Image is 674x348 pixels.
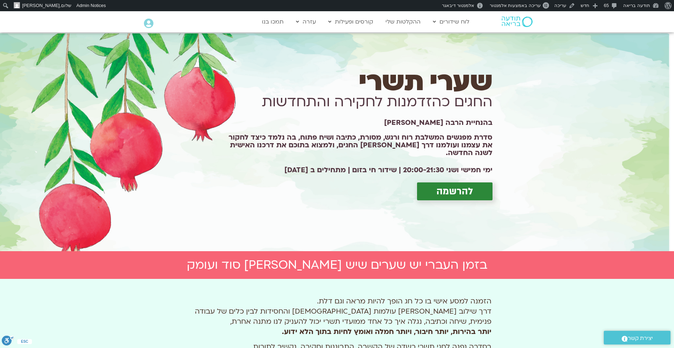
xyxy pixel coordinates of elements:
[292,15,319,28] a: עזרה
[436,186,473,197] span: להרשמה
[195,307,491,326] span: דרך שילוב [PERSON_NAME] עולמות [DEMOGRAPHIC_DATA] והחסידות לבין כלים של עבודה פנימית, שיחה וכתיבה...
[502,16,533,27] img: תודעה בריאה
[490,3,541,8] span: עריכה באמצעות אלמנטור
[382,15,424,28] a: ההקלטות שלי
[217,121,493,124] h1: בהנחיית הרבה [PERSON_NAME]
[317,296,491,306] span: הזמנה למסע אישי בו כל חג הופך להיות מראה וגם דלת.
[217,166,493,174] h2: ימי חמישי ושני 20:00-21:30 | שידור חי בזום | מתחילים ב [DATE]
[258,15,287,28] a: תמכו בנו
[282,327,491,336] b: יותר בהירות, יותר חיבור, ויותר חמלה ואומץ לחיות בתוך הלא ידוע.
[217,72,493,92] h1: שערי תשרי
[217,134,493,157] h1: סדרת מפגשים המשלבת רוח ורגש, מסורת, כתיבה ושיח פתוח, בה נלמד כיצד לחקור את עצמנו ועולמנו דרך [PER...
[429,15,473,28] a: לוח שידורים
[22,3,60,8] span: [PERSON_NAME]
[325,15,377,28] a: קורסים ופעילות
[140,258,534,272] h2: בזמן העברי יש שערים שיש [PERSON_NAME] סוד ועומק
[628,334,653,343] span: יצירת קשר
[217,92,493,112] h1: החגים כהזדמנות לחקירה והתחדשות
[417,182,493,200] a: להרשמה
[604,331,670,344] a: יצירת קשר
